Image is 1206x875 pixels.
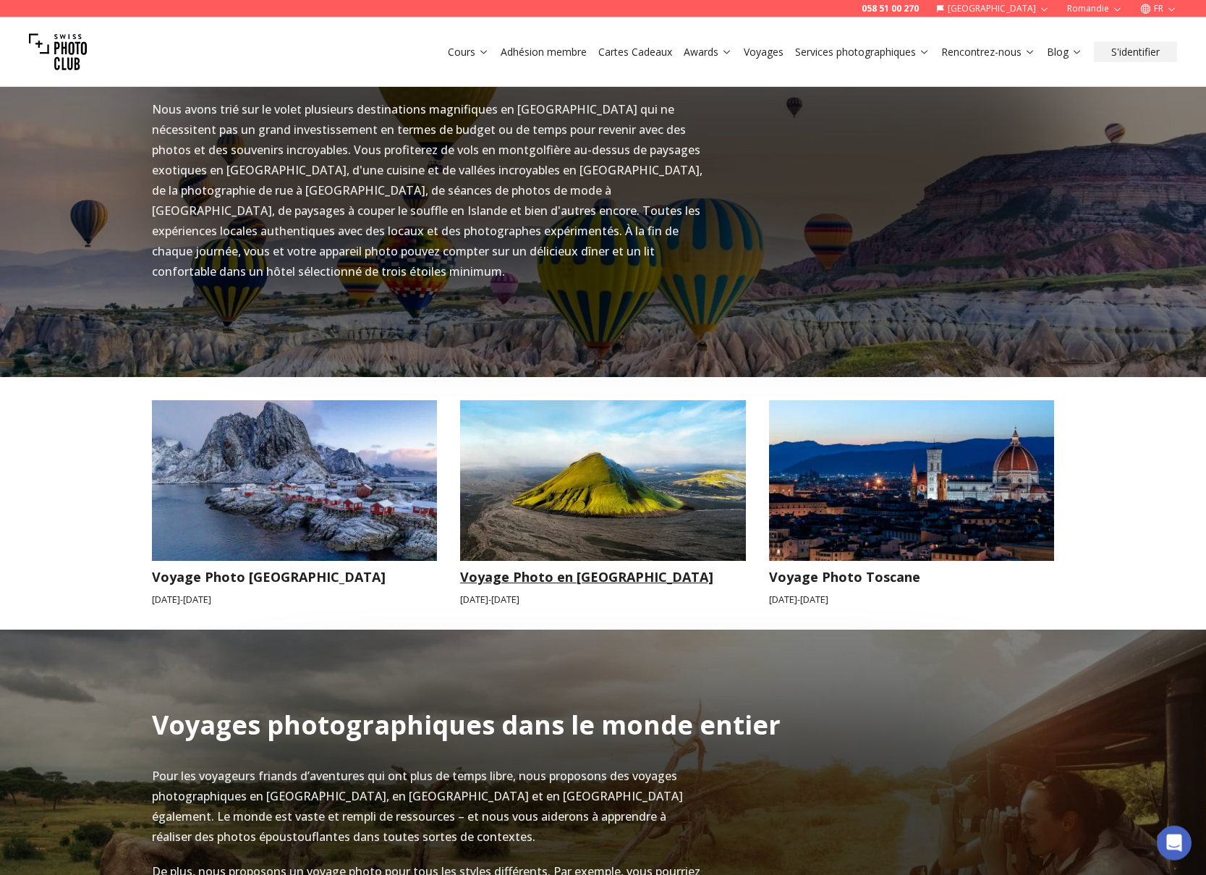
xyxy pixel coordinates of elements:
small: [DATE] - [DATE] [460,593,746,606]
h3: Voyage Photo [GEOGRAPHIC_DATA] [152,567,438,587]
button: Adhésion membre [495,42,593,62]
small: [DATE] - [DATE] [769,593,1055,606]
button: Awards [678,42,738,62]
button: Rencontrez-nous [935,42,1041,62]
h3: Voyage Photo Toscane [769,567,1055,587]
img: Voyage Photo en Islande [460,400,746,561]
a: Services photographiques [795,45,930,59]
button: Services photographiques [789,42,935,62]
h3: Voyage Photo en [GEOGRAPHIC_DATA] [460,567,746,587]
a: Awards [684,45,732,59]
a: Cartes Cadeaux [598,45,672,59]
a: Blog [1047,45,1082,59]
a: Voyage Photo en IslandeVoyage Photo en [GEOGRAPHIC_DATA][DATE]-[DATE] [460,400,746,606]
div: Open Intercom Messenger [1157,826,1192,861]
a: Voyage Photo Îles LofotenVoyage Photo [GEOGRAPHIC_DATA][DATE]-[DATE] [152,400,438,606]
a: Voyage Photo ToscaneVoyage Photo Toscane[DATE]-[DATE] [769,400,1055,606]
img: Voyage Photo Îles Lofoten [137,392,451,569]
a: Adhésion membre [501,45,587,59]
img: Voyage Photo Toscane [755,392,1069,569]
h2: Voyages photographiques dans le monde entier [152,711,781,740]
a: Voyages [744,45,784,59]
small: [DATE] - [DATE] [152,593,438,606]
button: Voyages [738,42,789,62]
p: Pour les voyageurs friands d’aventures qui ont plus de temps libre, nous proposons des voyages ph... [152,766,708,847]
button: Cours [442,42,495,62]
p: Nous avons trié sur le volet plusieurs destinations magnifiques en [GEOGRAPHIC_DATA] qui ne néces... [152,99,708,282]
button: Cartes Cadeaux [593,42,678,62]
button: Blog [1041,42,1088,62]
button: S'identifier [1094,42,1177,62]
img: Swiss photo club [29,23,87,81]
a: 058 51 00 270 [862,3,919,14]
a: Rencontrez-nous [941,45,1035,59]
a: Cours [448,45,489,59]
